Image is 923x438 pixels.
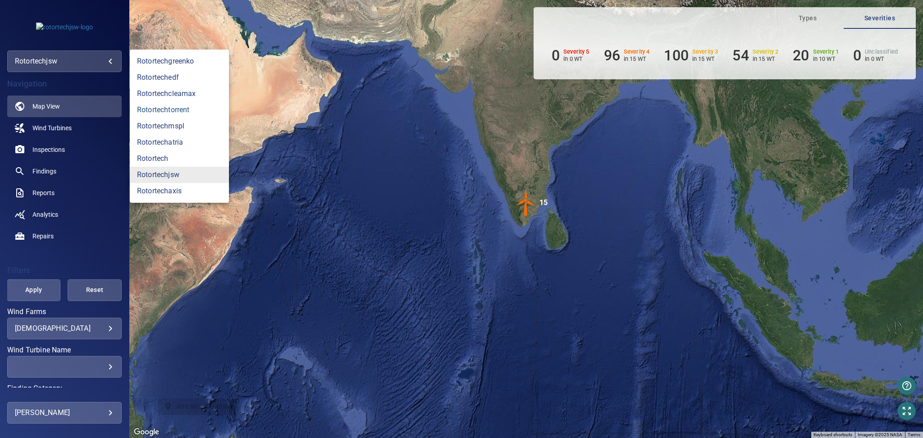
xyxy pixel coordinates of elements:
[130,183,229,199] a: rotortechaxis
[130,167,229,183] a: rotortechjsw
[130,69,229,86] a: rotortechedf
[130,86,229,102] a: rotortechcleamax
[130,134,229,151] a: rotortechatria
[130,151,229,167] a: rotortech
[130,118,229,134] a: rotortechmspl
[130,102,229,118] a: rotortechtorrent
[130,53,229,69] a: rotortechgreenko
